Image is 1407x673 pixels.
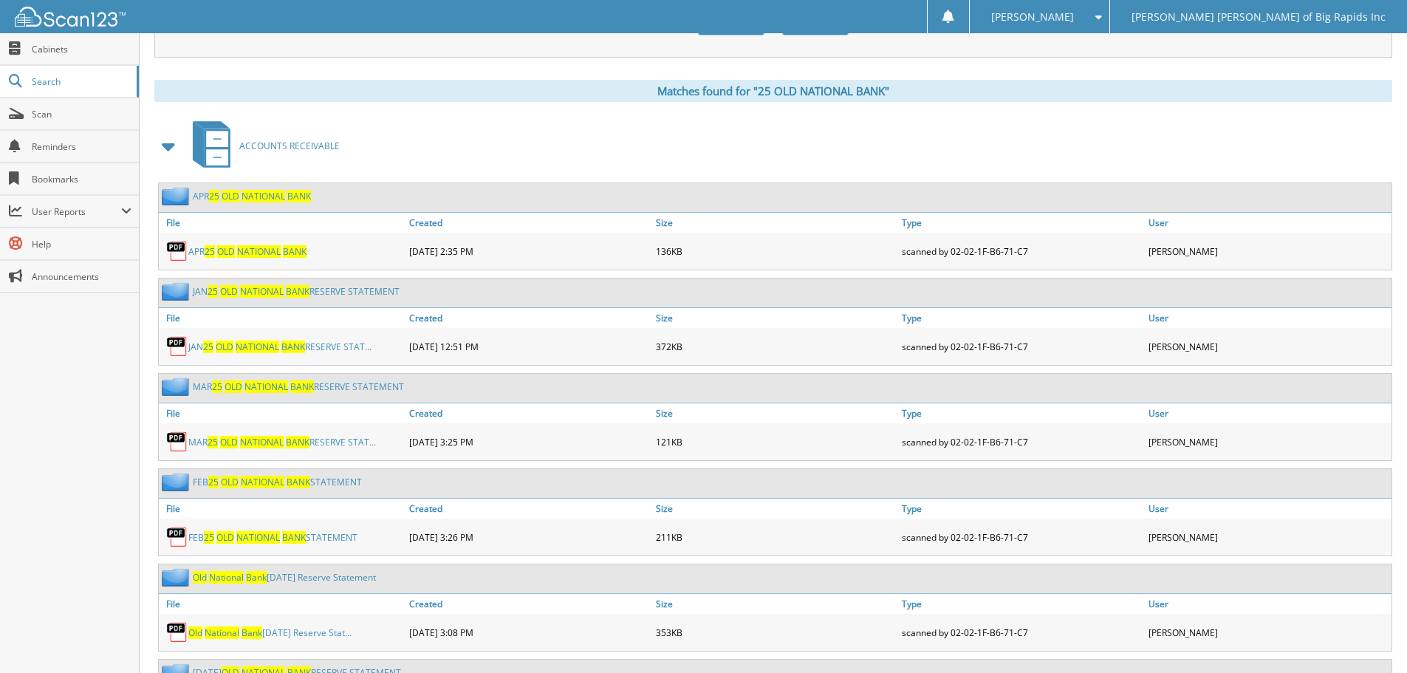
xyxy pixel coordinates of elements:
div: scanned by 02-02-1F-B6-71-C7 [898,427,1145,457]
img: scan123-logo-white.svg [15,7,126,27]
img: folder2.png [162,187,193,205]
a: Size [652,499,899,519]
div: [DATE] 3:26 PM [405,522,652,552]
img: PDF.png [166,240,188,262]
a: Created [405,403,652,423]
a: Size [652,213,899,233]
a: Type [898,308,1145,328]
div: [DATE] 12:51 PM [405,332,652,361]
span: BANK [283,245,307,258]
a: User [1145,594,1391,614]
span: ACCOUNTS RECEIVABLE [239,140,340,152]
a: Size [652,594,899,614]
span: Announcements [32,270,131,283]
span: OLD [216,341,233,353]
span: BANK [290,380,314,393]
span: NATIONAL [244,380,288,393]
a: FEB25 OLD NATIONAL BANKSTATEMENT [188,531,357,544]
a: File [159,403,405,423]
div: [PERSON_NAME] [1145,236,1391,266]
a: User [1145,403,1391,423]
span: 25 [212,380,222,393]
span: National [205,626,239,639]
span: 25 [208,436,218,448]
a: ACCOUNTS RECEIVABLE [184,117,340,175]
img: PDF.png [166,431,188,453]
div: 353KB [652,618,899,647]
a: Size [652,403,899,423]
img: folder2.png [162,473,193,491]
img: folder2.png [162,568,193,587]
div: scanned by 02-02-1F-B6-71-C7 [898,236,1145,266]
span: Bank [242,626,262,639]
span: 25 [204,531,214,544]
span: OLD [221,476,239,488]
span: Search [32,75,129,88]
div: [DATE] 2:35 PM [405,236,652,266]
span: 25 [209,190,219,202]
img: PDF.png [166,335,188,358]
a: User [1145,213,1391,233]
a: Type [898,213,1145,233]
div: Matches found for "25 OLD NATIONAL BANK" [154,80,1392,102]
img: PDF.png [166,526,188,548]
span: BANK [286,285,309,298]
div: [DATE] 3:25 PM [405,427,652,457]
div: scanned by 02-02-1F-B6-71-C7 [898,332,1145,361]
img: folder2.png [162,282,193,301]
span: Bookmarks [32,173,131,185]
span: NATIONAL [240,285,284,298]
a: Created [405,213,652,233]
div: 372KB [652,332,899,361]
div: 136KB [652,236,899,266]
div: [DATE] 3:08 PM [405,618,652,647]
span: OLD [220,285,238,298]
div: 121KB [652,427,899,457]
a: APR25 OLD NATIONAL BANK [193,190,311,202]
span: OLD [225,380,242,393]
span: BANK [282,531,306,544]
div: [PERSON_NAME] [1145,332,1391,361]
div: scanned by 02-02-1F-B6-71-C7 [898,618,1145,647]
a: Type [898,499,1145,519]
span: BANK [286,436,309,448]
span: Old [188,626,202,639]
span: NATIONAL [240,436,284,448]
a: Size [652,308,899,328]
a: Created [405,594,652,614]
a: File [159,308,405,328]
a: Created [405,499,652,519]
span: Scan [32,108,131,120]
div: scanned by 02-02-1F-B6-71-C7 [898,522,1145,552]
span: OLD [220,436,238,448]
span: [PERSON_NAME] [PERSON_NAME] of Big Rapids Inc [1132,13,1386,21]
a: FEB25 OLD NATIONAL BANKSTATEMENT [193,476,362,488]
span: [PERSON_NAME] [991,13,1074,21]
span: 25 [205,245,215,258]
a: File [159,594,405,614]
div: [PERSON_NAME] [1145,618,1391,647]
span: 25 [203,341,213,353]
a: JAN25 OLD NATIONAL BANKRESERVE STAT... [188,341,372,353]
a: User [1145,308,1391,328]
span: BANK [281,341,305,353]
span: Bank [246,571,267,584]
a: File [159,213,405,233]
span: Cabinets [32,43,131,55]
span: Reminders [32,140,131,153]
span: 25 [208,476,219,488]
span: OLD [217,245,235,258]
a: Old National Bank[DATE] Reserve Statement [193,571,376,584]
span: User Reports [32,205,121,218]
div: [PERSON_NAME] [1145,522,1391,552]
span: BANK [287,476,310,488]
a: File [159,499,405,519]
div: [PERSON_NAME] [1145,427,1391,457]
span: NATIONAL [242,190,285,202]
a: APR25 OLD NATIONAL BANK [188,245,307,258]
div: 211KB [652,522,899,552]
img: folder2.png [162,378,193,396]
span: Help [32,238,131,250]
a: Created [405,308,652,328]
a: User [1145,499,1391,519]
